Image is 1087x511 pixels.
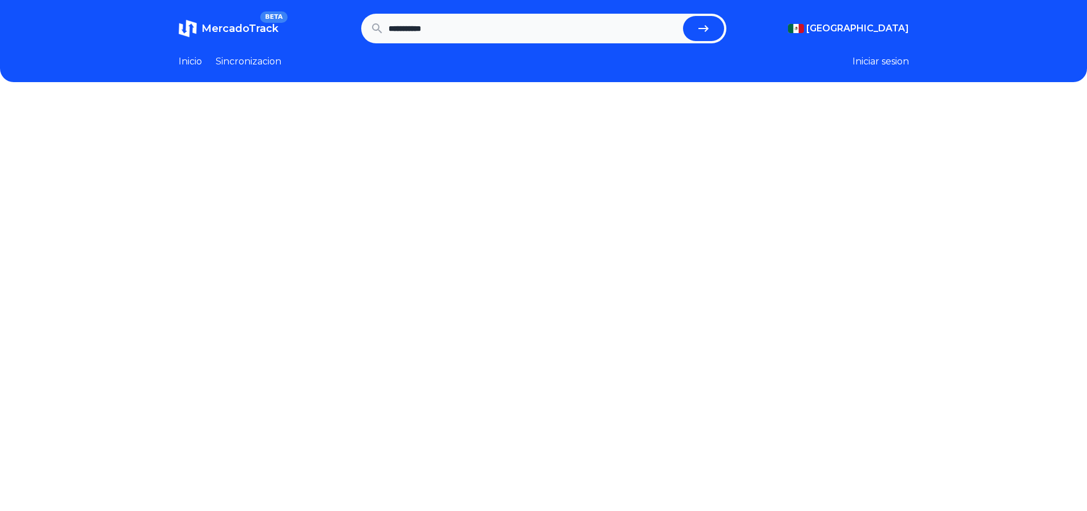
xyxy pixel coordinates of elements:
a: Inicio [179,55,202,68]
span: BETA [260,11,287,23]
a: MercadoTrackBETA [179,19,278,38]
button: Iniciar sesion [852,55,909,68]
a: Sincronizacion [216,55,281,68]
img: Mexico [788,24,804,33]
span: MercadoTrack [201,22,278,35]
button: [GEOGRAPHIC_DATA] [788,22,909,35]
img: MercadoTrack [179,19,197,38]
span: [GEOGRAPHIC_DATA] [806,22,909,35]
